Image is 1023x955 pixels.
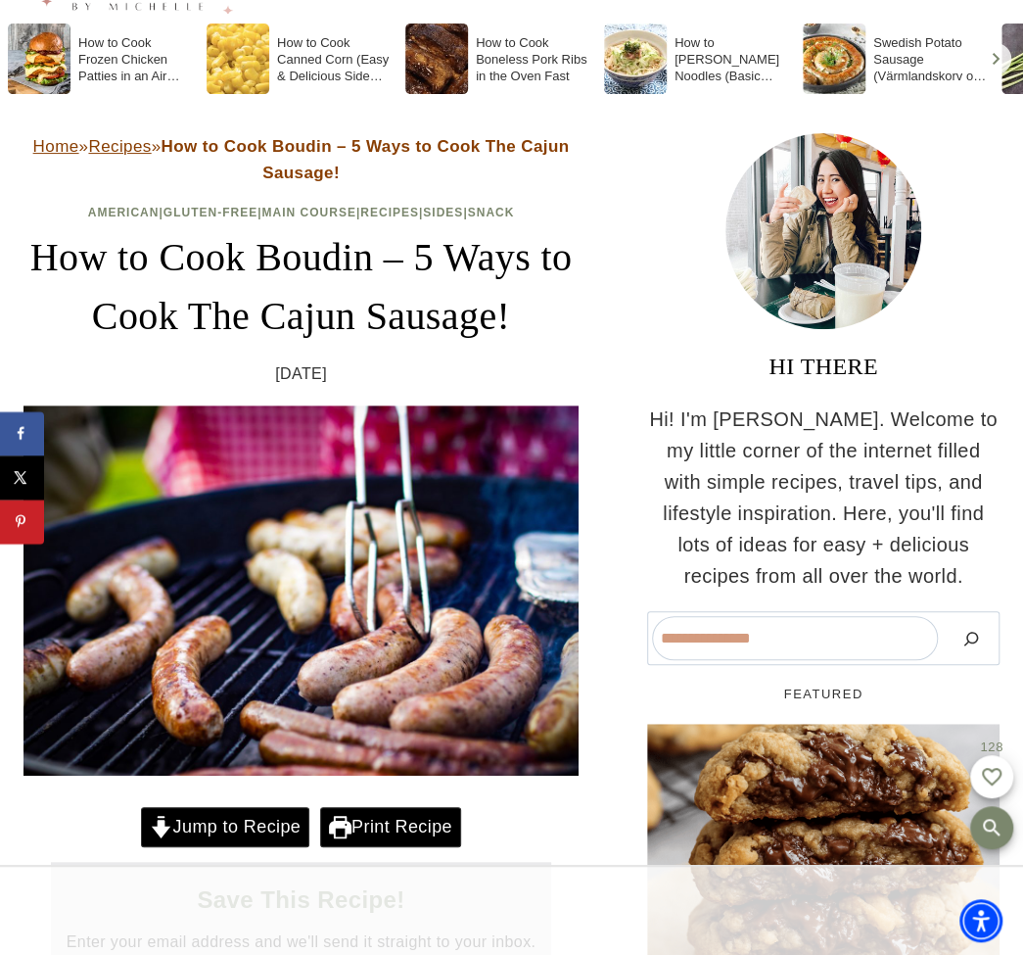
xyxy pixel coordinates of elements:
[647,349,1000,384] h3: HI THERE
[468,206,515,219] a: Snack
[23,228,579,346] h1: How to Cook Boudin – 5 Ways to Cook The Cajun Sausage!
[423,206,463,219] a: Sides
[275,361,327,387] time: [DATE]
[33,137,570,182] span: » »
[360,206,419,219] a: Recipes
[141,807,309,847] a: Jump to Recipe
[88,137,151,156] a: Recipes
[163,206,257,219] a: Gluten-Free
[162,137,570,182] strong: How to Cook Boudin – 5 Ways to Cook The Cajun Sausage!
[320,807,461,847] a: Print Recipe
[959,899,1002,942] div: Accessibility Menu
[261,206,355,219] a: Main Course
[88,206,160,219] a: American
[33,137,79,156] a: Home
[647,404,1000,592] p: Hi! I'm [PERSON_NAME]. Welcome to my little corner of the internet filled with simple recipes, tr...
[88,206,515,219] span: | | | | |
[647,685,1000,704] h5: FEATURED
[23,406,579,776] img: cajun sausages barbecued on a grill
